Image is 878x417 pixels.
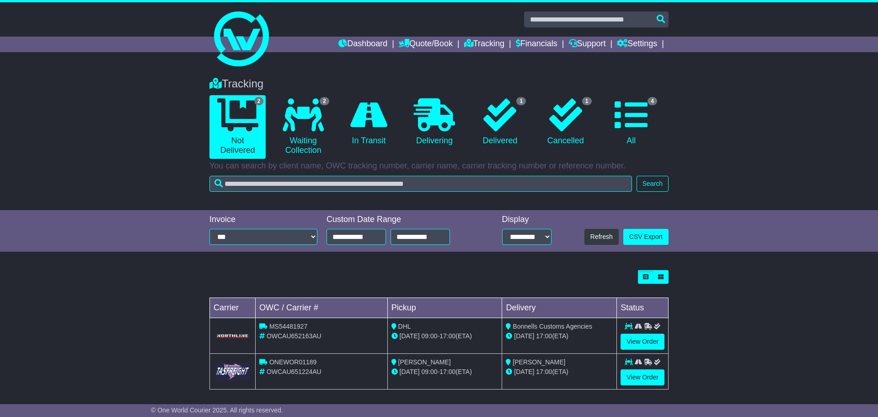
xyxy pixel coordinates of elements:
span: MS54481927 [269,323,307,330]
span: 09:00 [422,332,438,340]
a: Quote/Book [399,37,453,52]
span: 2 [254,97,264,105]
span: [DATE] [400,332,420,340]
td: Carrier [210,298,256,318]
span: [PERSON_NAME] [398,358,451,366]
a: 4 All [603,95,659,149]
span: [PERSON_NAME] [513,358,565,366]
div: - (ETA) [391,367,498,377]
p: You can search by client name, OWC tracking number, carrier name, carrier tracking number or refe... [209,161,669,171]
a: Financials [516,37,557,52]
a: Tracking [464,37,504,52]
a: Delivering [406,95,462,149]
a: Settings [617,37,657,52]
button: Refresh [584,229,619,245]
a: View Order [621,369,664,385]
a: In Transit [341,95,397,149]
div: (ETA) [506,331,613,341]
span: 1 [582,97,592,105]
td: OWC / Carrier # [256,298,388,318]
a: CSV Export [623,229,669,245]
span: 17:00 [536,368,552,375]
span: OWCAU651224AU [267,368,321,375]
div: Custom Date Range [327,215,473,225]
div: Tracking [205,77,673,91]
button: Search [637,176,669,192]
span: 4 [648,97,657,105]
a: 1 Delivered [472,95,528,149]
td: Status [617,298,669,318]
a: 2 Not Delivered [209,95,266,159]
span: 2 [320,97,329,105]
span: 09:00 [422,368,438,375]
span: [DATE] [400,368,420,375]
span: ONEWOR01189 [269,358,316,366]
span: OWCAU652163AU [267,332,321,340]
div: Invoice [209,215,317,225]
div: (ETA) [506,367,613,377]
span: [DATE] [514,368,534,375]
a: View Order [621,334,664,350]
a: Dashboard [338,37,387,52]
span: [DATE] [514,332,534,340]
span: 1 [516,97,526,105]
span: 17:00 [439,368,455,375]
a: 2 Waiting Collection [275,95,331,159]
img: GetCarrierServiceLogo [215,333,250,339]
td: Delivery [502,298,617,318]
span: 17:00 [536,332,552,340]
a: Support [569,37,606,52]
a: 1 Cancelled [537,95,594,149]
span: © One World Courier 2025. All rights reserved. [151,406,283,414]
span: 17:00 [439,332,455,340]
div: - (ETA) [391,331,498,341]
span: DHL [398,323,411,330]
span: Bonnells Customs Agencies [513,323,592,330]
div: Display [502,215,551,225]
td: Pickup [387,298,502,318]
img: GetCarrierServiceLogo [215,363,250,380]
